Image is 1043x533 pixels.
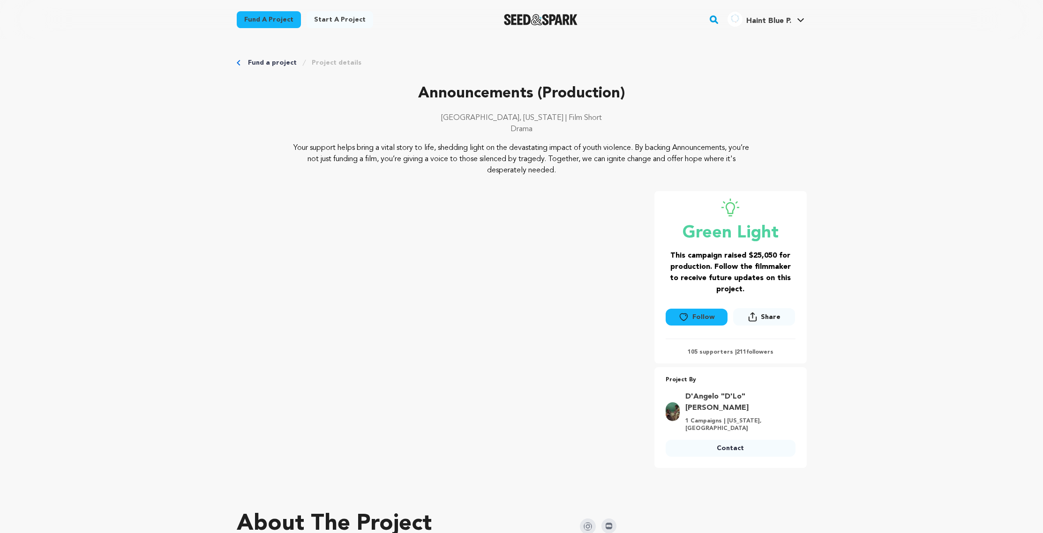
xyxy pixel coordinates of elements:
[237,58,807,67] div: Breadcrumb
[666,440,795,457] a: Contact
[746,17,791,25] span: Haint Blue P.
[733,308,795,326] button: Share
[726,10,806,27] a: Haint Blue P.'s Profile
[312,58,361,67] a: Project details
[666,224,795,243] p: Green Light
[237,82,807,105] p: Announcements (Production)
[237,112,807,124] p: [GEOGRAPHIC_DATA], [US_STATE] | Film Short
[685,391,790,414] a: Goto D'Angelo "D'Lo" Louis profile
[666,348,795,356] p: 105 supporters | followers
[307,11,373,28] a: Start a project
[726,10,806,30] span: Haint Blue P.'s Profile
[293,142,750,176] p: Your support helps bring a vital story to life, shedding light on the devastating impact of youth...
[685,417,790,432] p: 1 Campaigns | [US_STATE], [GEOGRAPHIC_DATA]
[248,58,297,67] a: Fund a project
[733,308,795,329] span: Share
[504,14,578,25] img: Seed&Spark Logo Dark Mode
[237,124,807,135] p: Drama
[504,14,578,25] a: Seed&Spark Homepage
[728,12,791,27] div: Haint Blue P.'s Profile
[666,402,680,421] img: 17e7bda991ee94f1.jpg
[736,349,746,355] span: 211
[666,375,795,385] p: Project By
[237,11,301,28] a: Fund a project
[666,309,728,326] button: Follow
[761,312,780,322] span: Share
[666,250,795,295] h3: This campaign raised $25,050 for production. Follow the filmmaker to receive future updates on th...
[728,12,743,27] img: 7c17776f2d55080b.png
